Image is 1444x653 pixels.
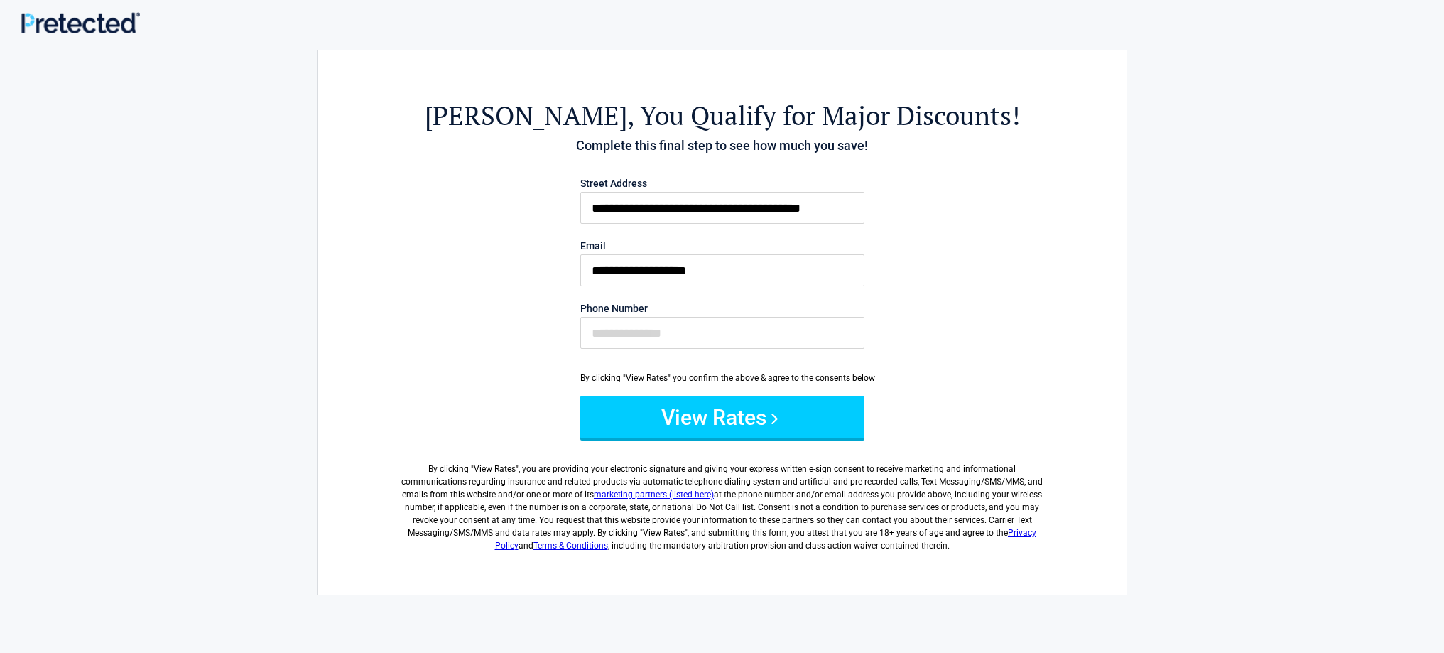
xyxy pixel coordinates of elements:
[533,541,608,551] a: Terms & Conditions
[580,178,864,188] label: Street Address
[580,303,864,313] label: Phone Number
[474,464,516,474] span: View Rates
[580,372,864,384] div: By clicking "View Rates" you confirm the above & agree to the consents below
[425,98,627,133] span: [PERSON_NAME]
[396,98,1048,133] h2: , You Qualify for Major Discounts!
[580,396,864,438] button: View Rates
[21,12,140,33] img: Main Logo
[396,451,1048,552] label: By clicking " ", you are providing your electronic signature and giving your express written e-si...
[580,241,864,251] label: Email
[594,490,714,500] a: marketing partners (listed here)
[396,136,1048,155] h4: Complete this final step to see how much you save!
